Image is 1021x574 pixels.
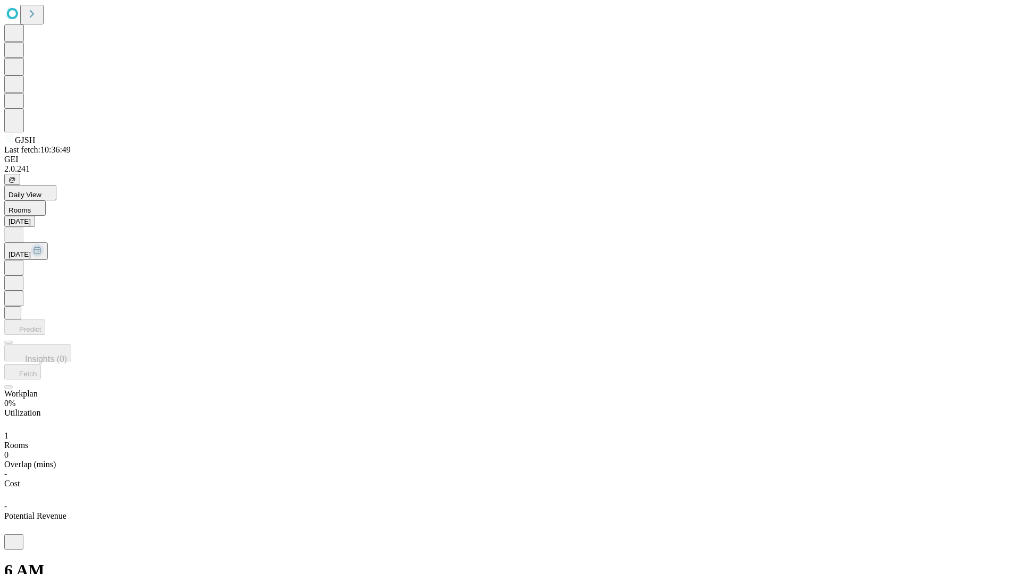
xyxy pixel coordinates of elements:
button: Insights (0) [4,344,71,361]
button: Predict [4,319,45,335]
button: Fetch [4,364,41,379]
span: Utilization [4,408,40,417]
span: Potential Revenue [4,511,66,520]
span: - [4,502,7,511]
span: [DATE] [9,250,31,258]
span: 1 [4,431,9,440]
span: Workplan [4,389,38,398]
span: Rooms [4,441,28,450]
span: 0 [4,450,9,459]
span: Overlap (mins) [4,460,56,469]
button: Rooms [4,200,46,216]
span: Rooms [9,206,31,214]
span: @ [9,175,16,183]
button: [DATE] [4,216,35,227]
button: Daily View [4,185,56,200]
span: - [4,469,7,478]
span: Last fetch: 10:36:49 [4,145,71,154]
button: [DATE] [4,242,48,260]
button: @ [4,174,20,185]
div: GEI [4,155,1017,164]
span: Daily View [9,191,41,199]
span: Cost [4,479,20,488]
span: 0% [4,399,15,408]
span: GJSH [15,136,35,145]
div: 2.0.241 [4,164,1017,174]
span: Insights (0) [25,354,67,364]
